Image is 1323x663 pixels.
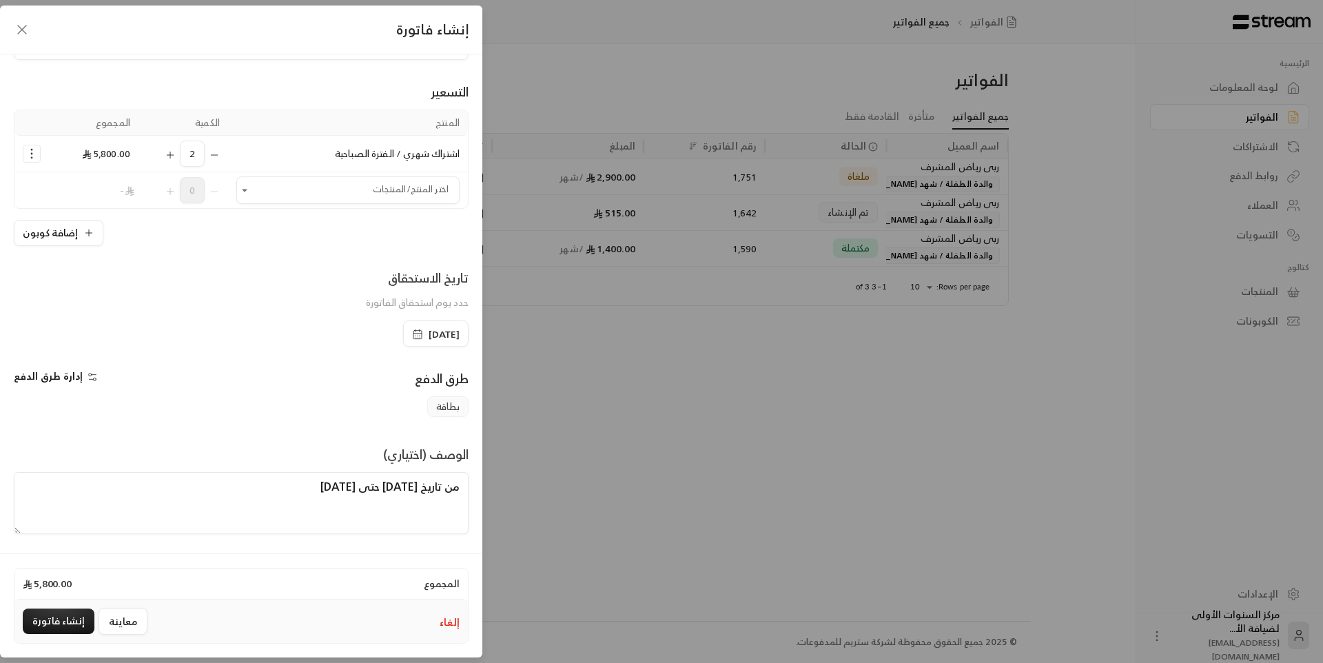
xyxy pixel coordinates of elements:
textarea: من تاريخ [DATE] حتى [DATE] [14,472,469,534]
button: Open [236,182,253,198]
span: حدد يوم استحقاق الفاتورة [366,294,469,311]
div: تاريخ الاستحقاق [366,268,469,287]
td: - [49,172,139,208]
th: المجموع [49,110,139,136]
span: 0 [180,177,205,203]
span: الوصف (اختياري) [383,443,469,465]
button: معاينة [99,608,147,635]
div: التسعير [14,82,469,101]
span: 2 [180,141,205,167]
span: بطاقة [427,396,469,417]
span: اشتراك شهري / الفترة الصباحية [335,145,460,162]
button: إنشاء فاتورة [23,609,94,634]
span: 5,800.00 [23,577,72,591]
th: المنتج [228,110,468,136]
span: طرق الدفع [415,367,469,389]
button: إلغاء [440,615,460,629]
table: Selected Products [14,110,469,209]
span: المجموع [424,577,460,591]
span: [DATE] [429,327,460,341]
button: إضافة كوبون [14,220,103,246]
span: إنشاء فاتورة [396,17,469,41]
span: إدارة طرق الدفع [14,367,83,385]
span: 5,800.00 [82,145,130,162]
th: الكمية [139,110,228,136]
